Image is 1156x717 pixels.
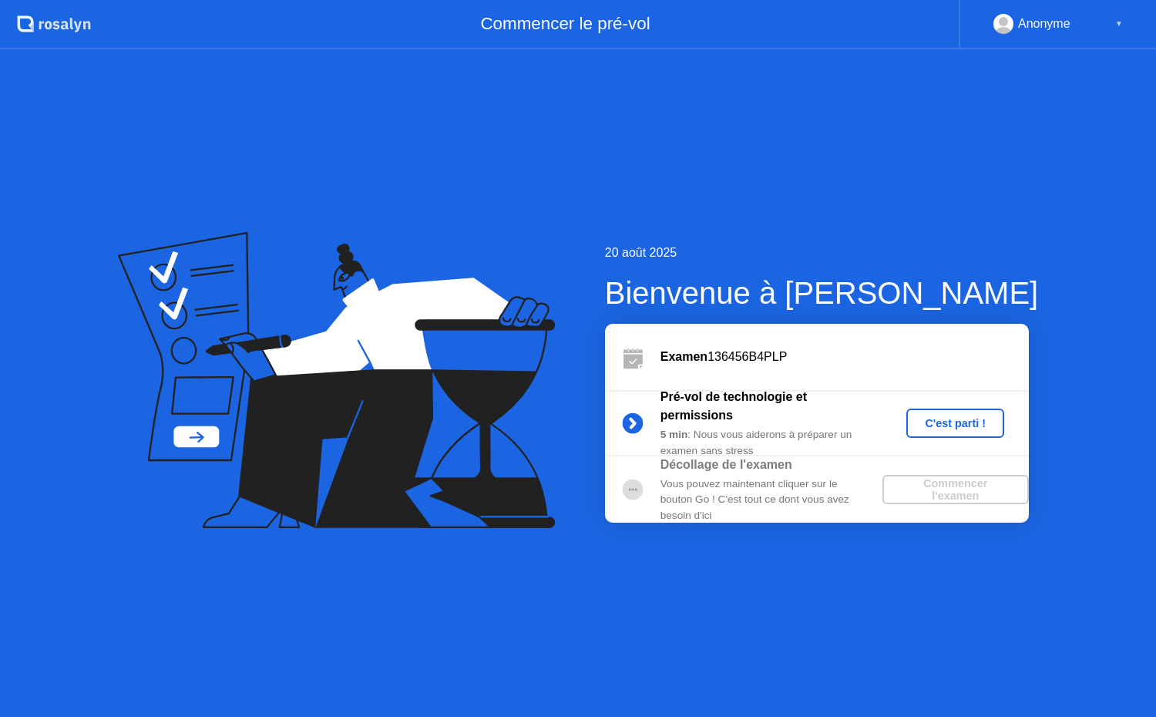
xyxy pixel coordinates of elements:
[660,390,807,422] b: Pré-vol de technologie et permissions
[1018,14,1070,34] div: Anonyme
[912,417,998,429] div: C'est parti !
[1115,14,1123,34] div: ▼
[605,270,1038,316] div: Bienvenue à [PERSON_NAME]
[660,429,688,440] b: 5 min
[906,409,1004,438] button: C'est parti !
[660,348,1029,366] div: 136456B4PLP
[660,350,707,363] b: Examen
[660,476,882,523] div: Vous pouvez maintenant cliquer sur le bouton Go ! C'est tout ce dont vous avez besoin d'ici
[660,458,792,471] b: Décollage de l'examen
[660,427,882,459] div: : Nous vous aiderons à préparer un examen sans stress
[605,244,1038,262] div: 20 août 2025
[882,475,1029,504] button: Commencer l'examen
[889,477,1023,502] div: Commencer l'examen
